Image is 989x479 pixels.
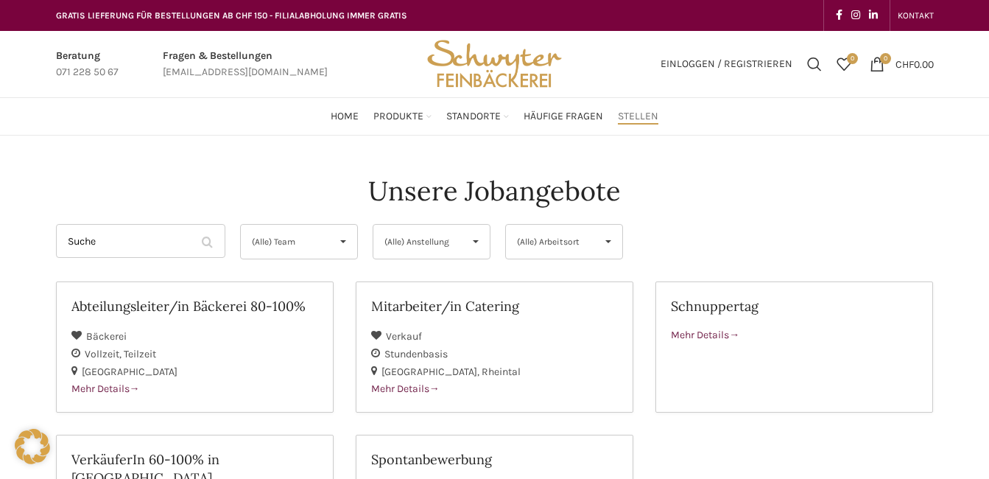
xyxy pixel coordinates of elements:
[862,49,941,79] a: 0 CHF0.00
[895,57,934,70] bdi: 0.00
[384,348,448,360] span: Stundenbasis
[329,225,357,259] span: ▾
[331,102,359,131] a: Home
[661,59,792,69] span: Einloggen / Registrieren
[371,450,618,469] h2: Spontanbewerbung
[446,110,501,124] span: Standorte
[865,5,882,26] a: Linkedin social link
[895,57,914,70] span: CHF
[371,297,618,315] h2: Mitarbeiter/in Catering
[86,330,127,343] span: Bäckerei
[462,225,490,259] span: ▾
[482,366,521,378] span: Rheintal
[56,10,407,21] span: GRATIS LIEFERUNG FÜR BESTELLUNGEN AB CHF 150 - FILIALABHOLUNG IMMER GRATIS
[49,102,941,131] div: Main navigation
[356,282,633,413] a: Mitarbeiter/in Catering Verkauf Stundenbasis [GEOGRAPHIC_DATA] Rheintal Mehr Details
[82,366,177,378] span: [GEOGRAPHIC_DATA]
[898,1,934,30] a: KONTAKT
[880,53,891,64] span: 0
[831,5,847,26] a: Facebook social link
[446,102,509,131] a: Standorte
[671,297,918,315] h2: Schnuppertag
[252,225,322,259] span: (Alle) Team
[618,110,658,124] span: Stellen
[71,297,318,315] h2: Abteilungsleiter/in Bäckerei 80-100%
[618,102,658,131] a: Stellen
[890,1,941,30] div: Secondary navigation
[829,49,859,79] a: 0
[829,49,859,79] div: Meine Wunschliste
[56,224,225,258] input: Suche
[653,49,800,79] a: Einloggen / Registrieren
[163,48,328,81] a: Infobox link
[847,5,865,26] a: Instagram social link
[422,31,566,97] img: Bäckerei Schwyter
[898,10,934,21] span: KONTAKT
[422,57,566,69] a: Site logo
[386,330,422,343] span: Verkauf
[517,225,587,259] span: (Alle) Arbeitsort
[655,282,933,413] a: Schnuppertag Mehr Details
[71,382,140,395] span: Mehr Details
[384,225,454,259] span: (Alle) Anstellung
[594,225,622,259] span: ▾
[381,366,482,378] span: [GEOGRAPHIC_DATA]
[800,49,829,79] a: Suchen
[368,172,621,209] h4: Unsere Jobangebote
[85,348,124,360] span: Vollzeit
[524,102,603,131] a: Häufige Fragen
[847,53,858,64] span: 0
[373,102,432,131] a: Produkte
[331,110,359,124] span: Home
[671,329,739,341] span: Mehr Details
[373,110,423,124] span: Produkte
[56,282,334,413] a: Abteilungsleiter/in Bäckerei 80-100% Bäckerei Vollzeit Teilzeit [GEOGRAPHIC_DATA] Mehr Details
[524,110,603,124] span: Häufige Fragen
[56,48,119,81] a: Infobox link
[124,348,156,360] span: Teilzeit
[371,382,440,395] span: Mehr Details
